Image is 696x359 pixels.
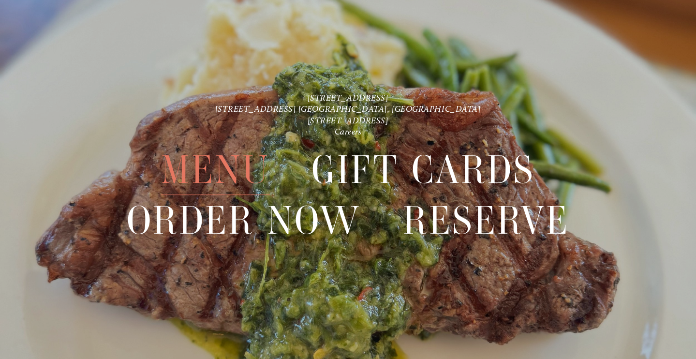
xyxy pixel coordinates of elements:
a: [STREET_ADDRESS] [308,92,389,103]
a: Reserve [403,195,569,245]
span: Order Now [127,195,361,246]
span: Menu [161,145,270,195]
a: Gift Cards [311,145,535,194]
a: Careers [335,126,362,136]
a: Order Now [127,195,361,245]
a: [STREET_ADDRESS] [GEOGRAPHIC_DATA], [GEOGRAPHIC_DATA] [215,104,481,114]
a: Menu [161,145,270,194]
span: Gift Cards [311,145,535,195]
a: [STREET_ADDRESS] [308,115,389,125]
span: Reserve [403,195,569,246]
